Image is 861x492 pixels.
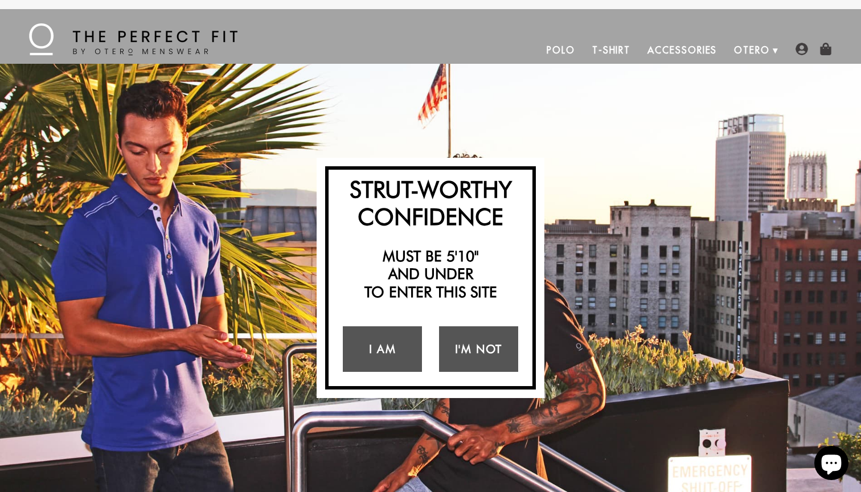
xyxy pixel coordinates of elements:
a: Otero [725,36,778,64]
a: T-Shirt [584,36,639,64]
img: shopping-bag-icon.png [819,43,832,55]
inbox-online-store-chat: Shopify online store chat [811,446,852,483]
img: The Perfect Fit - by Otero Menswear - Logo [29,23,237,55]
a: Polo [538,36,584,64]
h2: Strut-Worthy Confidence [334,175,527,230]
a: Accessories [639,36,725,64]
h2: Must be 5'10" and under to enter this site [334,247,527,301]
a: I'm Not [439,326,518,372]
img: user-account-icon.png [796,43,808,55]
a: I Am [343,326,422,372]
